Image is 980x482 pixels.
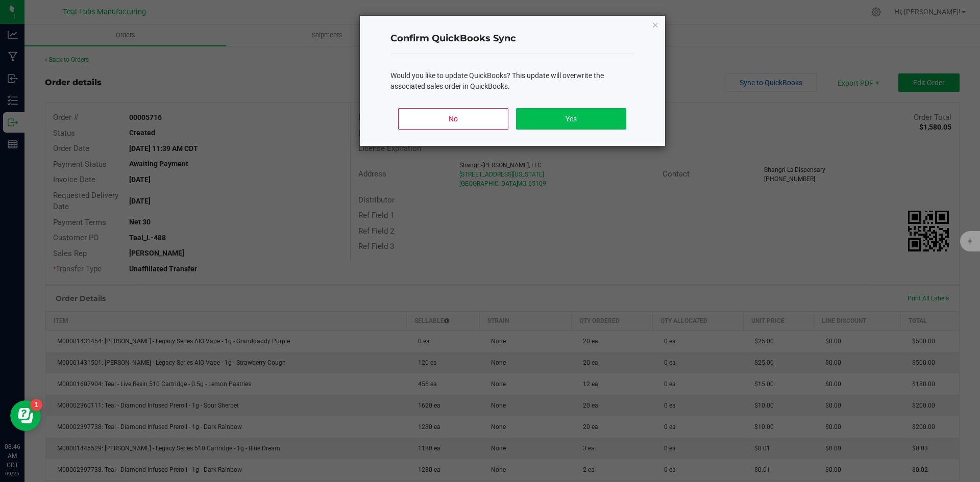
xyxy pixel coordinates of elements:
iframe: Resource center unread badge [30,399,42,411]
button: Yes [516,108,626,130]
div: Would you like to update QuickBooks? This update will overwrite the associated sales order in Qui... [390,70,634,92]
iframe: Resource center [10,400,41,431]
button: Close [652,18,659,31]
button: No [398,108,508,130]
h4: Confirm QuickBooks Sync [390,32,634,45]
